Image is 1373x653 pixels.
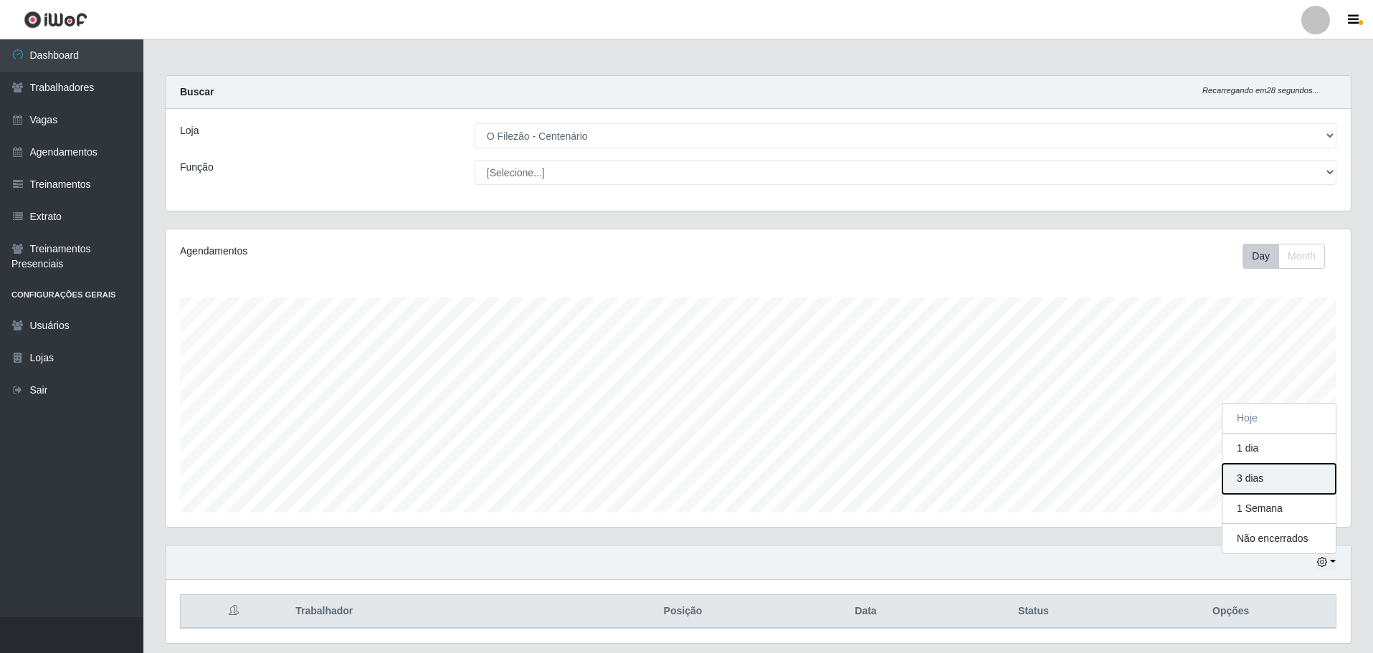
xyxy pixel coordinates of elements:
th: Data [791,595,941,629]
i: Recarregando em 28 segundos... [1202,86,1319,95]
button: 1 Semana [1222,494,1336,524]
button: 1 dia [1222,434,1336,464]
div: Toolbar with button groups [1243,244,1336,269]
div: Agendamentos [180,244,650,259]
label: Função [180,160,214,175]
th: Opções [1126,595,1336,629]
button: Hoje [1222,404,1336,434]
button: Não encerrados [1222,524,1336,553]
th: Status [941,595,1126,629]
button: 3 dias [1222,464,1336,494]
strong: Buscar [180,86,214,97]
div: First group [1243,244,1325,269]
button: Day [1243,244,1279,269]
label: Loja [180,123,199,138]
th: Posição [575,595,790,629]
img: CoreUI Logo [24,11,87,29]
button: Month [1278,244,1325,269]
th: Trabalhador [287,595,575,629]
